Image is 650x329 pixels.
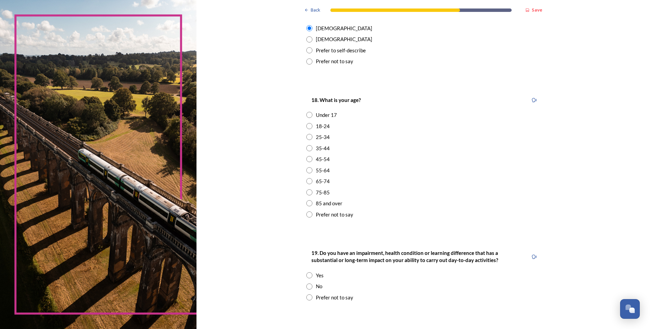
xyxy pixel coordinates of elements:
div: 55-64 [316,167,330,174]
div: Yes [316,272,324,279]
strong: 19. Do you have an impairment, health condition or learning difference that has a substantial or ... [311,250,499,263]
div: 75-85 [316,189,330,196]
div: [DEMOGRAPHIC_DATA] [316,24,372,32]
div: No [316,282,322,290]
div: Under 17 [316,111,337,119]
div: 35-44 [316,144,330,152]
span: Back [311,7,320,13]
strong: 18. What is your age? [311,97,361,103]
div: Prefer to self-describe [316,47,366,54]
strong: Save [532,7,542,13]
div: 65-74 [316,177,330,185]
button: Open Chat [620,299,640,319]
div: Prefer not to say [316,211,353,219]
div: [DEMOGRAPHIC_DATA] [316,35,372,43]
div: 18-24 [316,122,330,130]
div: 45-54 [316,155,330,163]
div: 25-34 [316,133,330,141]
div: 85 and over [316,200,342,207]
div: Prefer not to say [316,294,353,301]
div: Prefer not to say [316,57,353,65]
